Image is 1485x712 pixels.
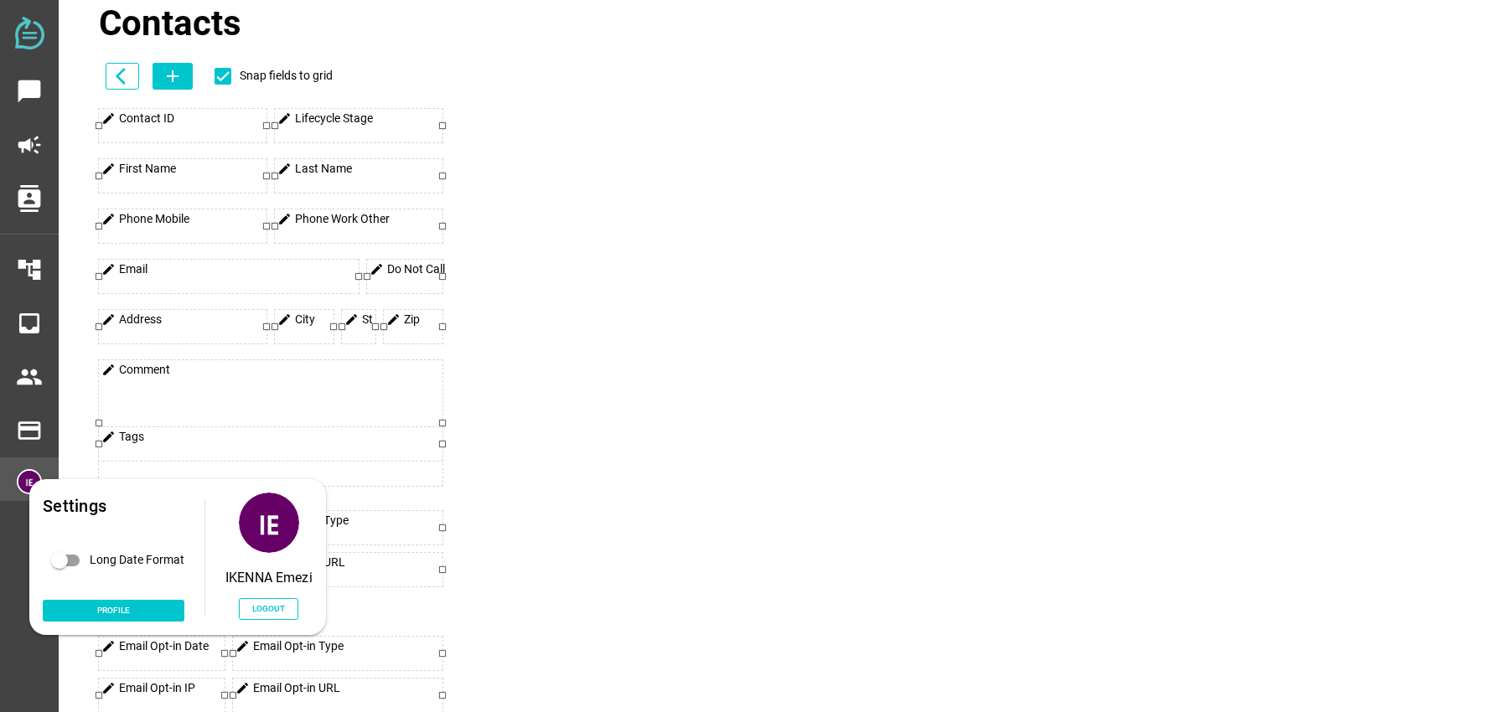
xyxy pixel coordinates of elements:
i: contacts [16,185,43,212]
img: 68ced5f0a6253e9e380adf7d-30.png [17,469,42,494]
i: edit [101,430,116,444]
div: St [342,310,375,330]
img: svg+xml;base64,PD94bWwgdmVyc2lvbj0iMS4wIiBlbmNvZGluZz0iVVRGLTgiPz4KPHN2ZyB2ZXJzaW9uPSIxLjEiIHZpZX... [15,17,44,49]
i: edit [101,312,116,327]
i: add [163,66,183,86]
div: Email Opt-in Date [99,637,225,657]
i: account_tree [16,256,43,283]
div: Phone Work Other [275,209,442,230]
div: Settings [43,493,184,519]
a: Profile [43,600,184,622]
div: First Name [99,159,266,179]
div: Zip [384,310,442,330]
i: edit [235,639,250,653]
div: Tags [99,427,442,447]
div: Comment [99,360,442,486]
i: edit [101,681,116,695]
div: Snap fields to grid [206,56,333,96]
div: Last Name [275,159,442,179]
i: edit [101,363,116,377]
i: edit [101,639,116,653]
i: chat_bubble [16,78,43,105]
div: Email Opt-in URL [233,678,442,699]
i: payment [16,417,43,444]
div: Email [99,260,359,280]
i: inbox [16,310,43,337]
button: Logout [239,598,298,620]
span: Logout [252,601,285,616]
div: Do Not Call [367,260,442,280]
i: edit [386,312,401,327]
div: Snap fields to grid [240,67,333,85]
i: people [16,364,43,390]
i: edit [370,262,384,276]
i: arrow_back_ios [116,66,136,86]
i: edit [235,681,250,695]
div: Email Opt-in Type [233,637,442,657]
div: Email Opt-in IP [99,678,225,699]
i: campaign [16,132,43,158]
i: edit [101,111,116,126]
button: Add items [153,63,193,90]
div: Lifecycle Stage [275,109,442,129]
div: IKENNA Emezi [225,566,313,590]
div: Phone Mobile [99,209,266,230]
i: edit [101,262,116,276]
div: Contact ID [99,109,266,129]
i: edit [277,162,292,176]
span: Profile [97,603,130,617]
img: 68ced5f0a6253e9e380adf7d.png [239,493,299,553]
div: Long Date Format [90,551,184,569]
div: Address [99,310,266,330]
div: Long Date Format [43,544,184,577]
i: edit [101,212,116,226]
div: City [275,310,334,330]
i: edit [277,111,292,126]
i: edit [277,212,292,226]
i: edit [344,312,359,327]
i: edit [277,312,292,327]
i: edit [101,162,116,176]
